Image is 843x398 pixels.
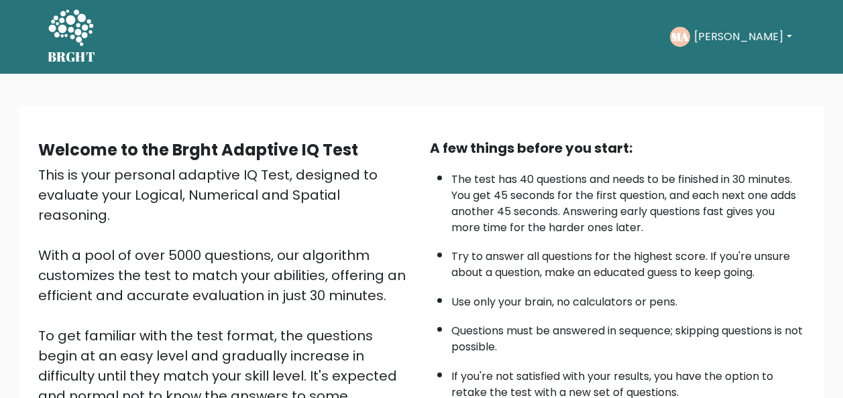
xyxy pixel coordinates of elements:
[451,165,805,236] li: The test has 40 questions and needs to be finished in 30 minutes. You get 45 seconds for the firs...
[38,139,358,161] b: Welcome to the Brght Adaptive IQ Test
[451,242,805,281] li: Try to answer all questions for the highest score. If you're unsure about a question, make an edu...
[48,49,96,65] h5: BRGHT
[671,29,689,44] text: MA
[430,138,805,158] div: A few things before you start:
[48,5,96,68] a: BRGHT
[690,28,795,46] button: [PERSON_NAME]
[451,316,805,355] li: Questions must be answered in sequence; skipping questions is not possible.
[451,287,805,310] li: Use only your brain, no calculators or pens.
